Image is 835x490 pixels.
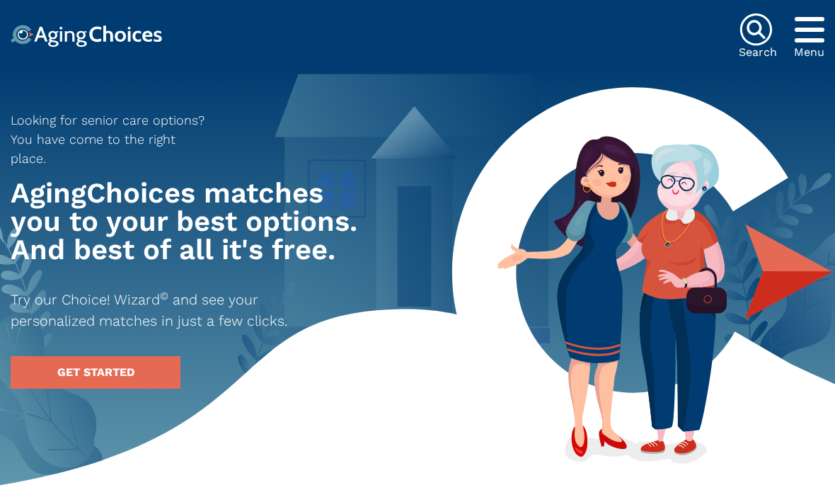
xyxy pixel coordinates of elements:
h1: AgingChoices matches you to your best options. And best of all it's free. [11,179,364,264]
p: Looking for senior care options? You have come to the right place. [11,110,214,168]
div: Menu [794,47,824,58]
div: Popover trigger [794,13,824,47]
img: search-icon.svg [739,13,773,47]
p: Try our Choice! Wizard and see your personalized matches in just a few clicks. [11,289,339,331]
img: Choice! [11,25,162,47]
div: Search [739,47,777,58]
a: GET STARTED [11,356,180,389]
sup: © [160,290,168,302]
